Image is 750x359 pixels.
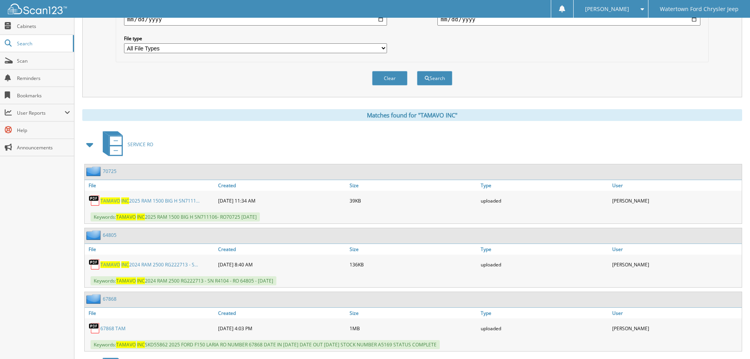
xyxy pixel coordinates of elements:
a: User [610,308,742,318]
span: SERVICE RO [128,141,153,148]
div: 136KB [348,257,479,272]
a: 67868 [103,296,117,302]
a: Type [479,308,610,318]
span: [PERSON_NAME] [585,7,629,11]
a: Size [348,244,479,255]
span: TAMAVO [100,261,120,268]
a: Created [216,308,348,318]
span: Watertown Ford Chrysler Jeep [660,7,739,11]
a: Type [479,180,610,191]
button: Search [417,71,452,86]
span: Keywords: SKD55862 2025 FORD F150 LARIA RO NUMBER 67868 DATE IN [DATE] DATE OUT [DATE] STOCK NUMB... [91,340,440,349]
span: User Reports [17,110,65,116]
a: Size [348,308,479,318]
div: Matches found for "TAMAVO INC" [82,109,742,121]
span: Search [17,40,69,47]
img: folder2.png [86,166,103,176]
img: folder2.png [86,294,103,304]
span: Announcements [17,144,70,151]
span: INC [137,214,145,220]
iframe: Chat Widget [711,321,750,359]
a: File [85,308,216,318]
a: 70725 [103,168,117,175]
label: File type [124,35,387,42]
div: uploaded [479,320,610,336]
div: uploaded [479,257,610,272]
span: TAMAVO [116,277,136,284]
span: Reminders [17,75,70,82]
div: [PERSON_NAME] [610,257,742,272]
a: TAMAVO INC2025 RAM 1500 BIG H SN7111... [100,197,200,204]
input: start [124,13,387,26]
a: User [610,244,742,255]
img: PDF.png [89,195,100,206]
input: end [437,13,700,26]
span: INC [137,277,145,284]
div: [DATE] 8:40 AM [216,257,348,272]
span: Cabinets [17,23,70,30]
a: Size [348,180,479,191]
span: Help [17,127,70,134]
a: Type [479,244,610,255]
img: PDF.png [89,322,100,334]
div: [PERSON_NAME] [610,193,742,208]
div: [PERSON_NAME] [610,320,742,336]
div: [DATE] 11:34 AM [216,193,348,208]
div: 39KB [348,193,479,208]
img: PDF.png [89,259,100,270]
span: TAMAVO [100,197,120,204]
a: SERVICE RO [98,129,153,160]
a: Created [216,180,348,191]
a: File [85,180,216,191]
span: Bookmarks [17,92,70,99]
span: Keywords: 2024 RAM 2500 RG222713 - SN R4104 - RO 64805 - [DATE] [91,276,276,285]
span: INC [121,197,129,204]
span: INC [137,341,145,348]
a: 67868 TAM [100,325,126,332]
span: TAMAVO [116,341,136,348]
span: Keywords: 2025 RAM 1500 BIG H SN711106- RO70725 [DATE] [91,212,260,221]
a: User [610,180,742,191]
div: 1MB [348,320,479,336]
img: folder2.png [86,230,103,240]
span: TAMAVO [116,214,136,220]
a: 64805 [103,232,117,238]
button: Clear [372,71,407,86]
a: TAMAVO INC2024 RAM 2500 RG222713 - S... [100,261,198,268]
div: [DATE] 4:03 PM [216,320,348,336]
a: File [85,244,216,255]
div: uploaded [479,193,610,208]
span: INC [121,261,129,268]
a: Created [216,244,348,255]
img: scan123-logo-white.svg [8,4,67,14]
span: Scan [17,58,70,64]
